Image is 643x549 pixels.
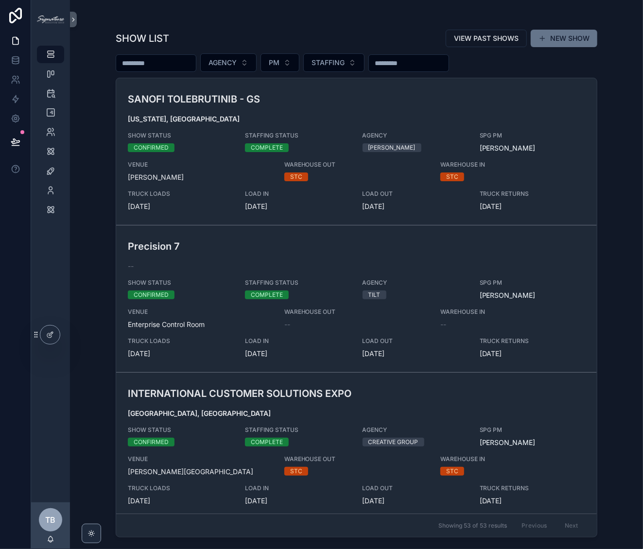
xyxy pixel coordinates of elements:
div: CREATIVE GROUP [368,438,418,446]
span: WAREHOUSE OUT [284,455,429,463]
span: STAFFING STATUS [245,279,350,287]
button: Select Button [261,53,299,72]
span: LOAD IN [245,190,350,198]
a: [PERSON_NAME] [480,438,536,447]
span: AGENCY [363,279,468,287]
span: WAREHOUSE IN [440,308,546,316]
strong: [GEOGRAPHIC_DATA], [GEOGRAPHIC_DATA] [128,409,271,417]
span: AGENCY [363,426,468,434]
span: TRUCK RETURNS [480,484,585,492]
span: [DATE] [363,202,468,211]
span: [DATE] [245,496,350,506]
span: [DATE] [128,349,233,359]
h1: SHOW LIST [116,32,169,45]
button: Select Button [200,53,257,72]
span: STAFFING STATUS [245,132,350,139]
span: -- [284,320,290,329]
span: VIEW PAST SHOWS [454,34,519,43]
span: [DATE] [128,496,233,506]
div: COMPLETE [251,143,283,152]
span: -- [440,320,446,329]
span: STAFFING [312,58,345,68]
div: [PERSON_NAME] [368,143,416,152]
div: STC [446,172,458,181]
span: WAREHOUSE IN [440,455,546,463]
span: AGENCY [363,132,468,139]
span: [PERSON_NAME] [128,172,273,182]
a: Precision 7--SHOW STATUSCONFIRMEDSTAFFING STATUSCOMPLETEAGENCYTILTSPG PM[PERSON_NAME]VENUEEnterpr... [116,225,597,372]
span: LOAD OUT [363,484,468,492]
span: AGENCY [209,58,237,68]
span: WAREHOUSE OUT [284,308,429,316]
a: SANOFI TOLEBRUTINIB - GS[US_STATE], [GEOGRAPHIC_DATA]SHOW STATUSCONFIRMEDSTAFFING STATUSCOMPLETEA... [116,78,597,225]
div: STC [290,172,302,181]
div: COMPLETE [251,291,283,299]
span: [PERSON_NAME][GEOGRAPHIC_DATA] [128,467,273,477]
button: Select Button [303,53,365,72]
span: LOAD OUT [363,337,468,345]
span: SPG PM [480,132,585,139]
button: VIEW PAST SHOWS [446,30,527,47]
span: [DATE] [363,496,468,506]
span: TRUCK RETURNS [480,190,585,198]
span: [DATE] [363,349,468,359]
span: TRUCK LOADS [128,190,233,198]
span: TRUCK RETURNS [480,337,585,345]
a: [PERSON_NAME] [480,143,536,153]
div: TILT [368,291,381,299]
span: TB [46,514,56,526]
span: Showing 53 of 53 results [438,522,507,530]
span: LOAD IN [245,337,350,345]
span: SHOW STATUS [128,426,233,434]
span: [DATE] [480,496,585,506]
div: COMPLETE [251,438,283,446]
div: STC [290,467,302,476]
span: VENUE [128,161,273,169]
div: scrollable content [31,39,70,231]
span: [DATE] [480,202,585,211]
span: SPG PM [480,279,585,287]
span: VENUE [128,455,273,463]
span: SPG PM [480,426,585,434]
span: Enterprise Control Room [128,320,273,329]
span: [DATE] [245,202,350,211]
span: STAFFING STATUS [245,426,350,434]
span: [DATE] [480,349,585,359]
span: LOAD OUT [363,190,468,198]
h3: SANOFI TOLEBRUTINIB - GS [128,92,429,106]
button: NEW SHOW [531,30,597,47]
span: [DATE] [245,349,350,359]
span: PM [269,58,279,68]
a: [PERSON_NAME] [480,291,536,300]
span: VENUE [128,308,273,316]
span: TRUCK LOADS [128,484,233,492]
span: WAREHOUSE OUT [284,161,429,169]
a: INTERNATIONAL CUSTOMER SOLUTIONS EXPO[GEOGRAPHIC_DATA], [GEOGRAPHIC_DATA]SHOW STATUSCONFIRMEDSTAF... [116,372,597,519]
span: WAREHOUSE IN [440,161,546,169]
div: CONFIRMED [134,438,169,446]
h3: INTERNATIONAL CUSTOMER SOLUTIONS EXPO [128,386,429,401]
h3: Precision 7 [128,239,429,254]
div: STC [446,467,458,476]
strong: [US_STATE], [GEOGRAPHIC_DATA] [128,115,240,123]
div: CONFIRMED [134,291,169,299]
span: SHOW STATUS [128,279,233,287]
span: TRUCK LOADS [128,337,233,345]
img: App logo [37,16,64,23]
span: LOAD IN [245,484,350,492]
span: [DATE] [128,202,233,211]
span: -- [128,261,134,271]
span: SHOW STATUS [128,132,233,139]
div: CONFIRMED [134,143,169,152]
